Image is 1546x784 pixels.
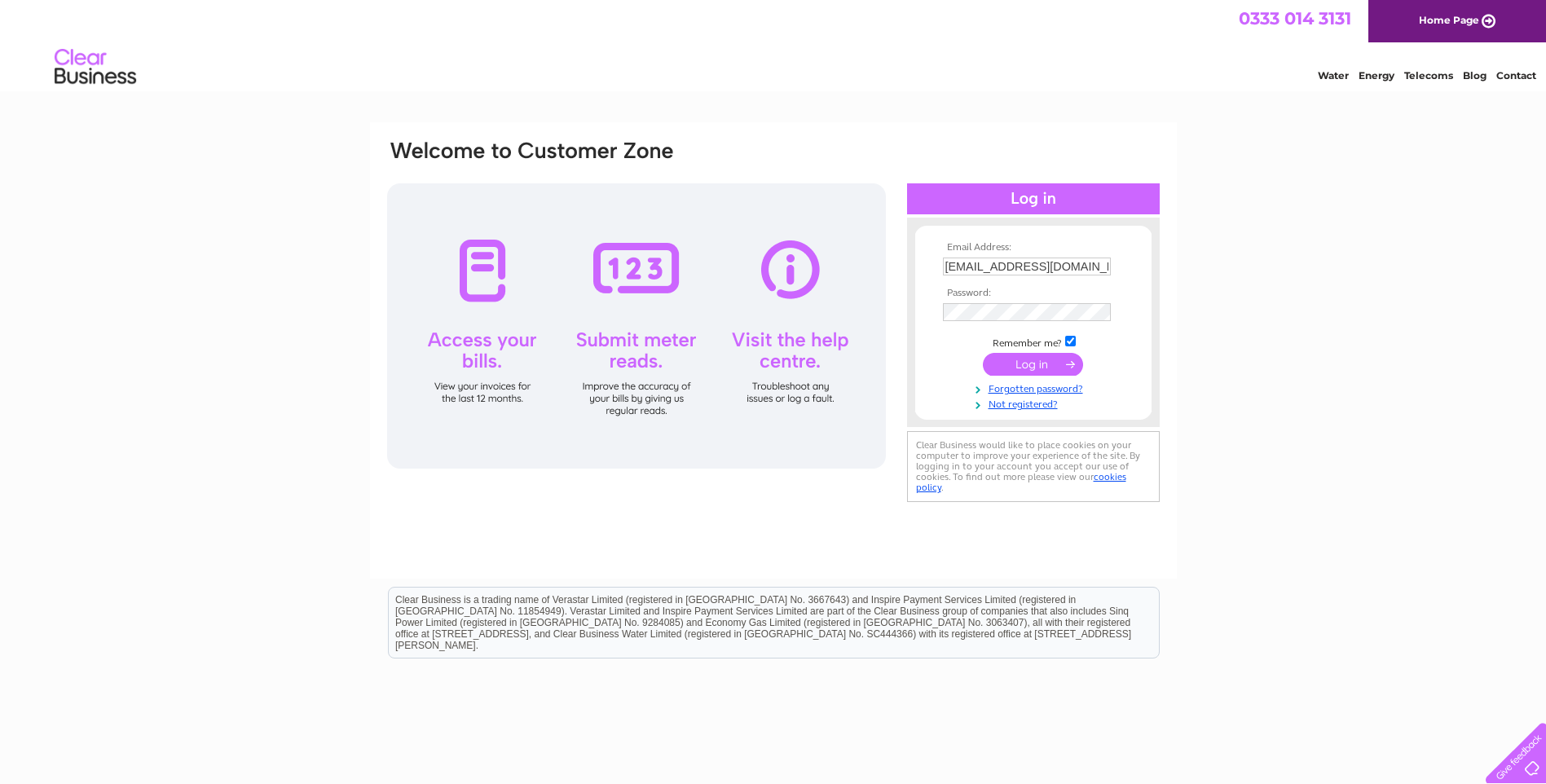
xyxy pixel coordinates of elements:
[943,380,1128,395] a: Forgotten password?
[1318,69,1349,81] a: Water
[939,288,1128,299] th: Password:
[939,242,1128,253] th: Email Address:
[1239,8,1351,29] a: 0333 014 3131
[983,353,1083,376] input: Submit
[1496,69,1536,81] a: Contact
[916,471,1126,493] a: cookies policy
[943,395,1128,411] a: Not registered?
[1359,69,1394,81] a: Energy
[54,42,137,92] img: logo.png
[939,333,1128,350] td: Remember me?
[389,9,1159,79] div: Clear Business is a trading name of Verastar Limited (registered in [GEOGRAPHIC_DATA] No. 3667643...
[1404,69,1453,81] a: Telecoms
[1463,69,1487,81] a: Blog
[907,431,1160,502] div: Clear Business would like to place cookies on your computer to improve your experience of the sit...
